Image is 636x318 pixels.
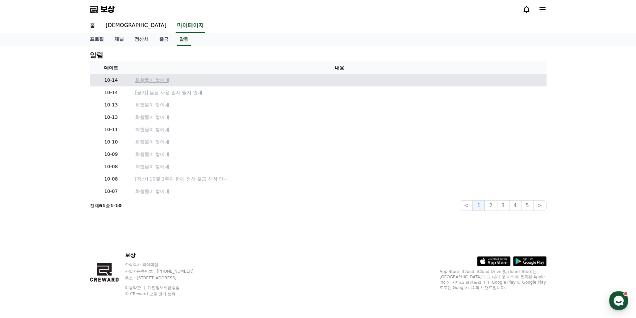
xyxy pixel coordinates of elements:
[110,203,114,208] font: 1
[90,4,115,15] a: 보상
[501,202,505,209] font: 3
[135,151,544,158] a: 화합물이 쌓이네
[125,276,177,280] font: 주소 : [STREET_ADDRESS]
[104,90,118,95] font: 10-14
[154,33,174,46] a: 출금
[135,77,169,83] font: 화합물이 쌓이네
[2,212,44,228] a: 홈
[44,212,86,228] a: 대화
[135,90,202,95] font: [공지] 음원 사용 일시 중지 안내
[104,176,118,182] font: 10-08
[135,102,169,107] font: 화합물이 쌓이네
[135,77,544,84] a: 화합물이 쌓이네
[489,202,492,209] font: 2
[106,22,167,28] font: [DEMOGRAPHIC_DATA]
[135,163,544,170] a: 화합물이 쌓이네
[473,200,485,211] button: 1
[135,138,544,145] a: 화합물이 쌓이네
[509,200,521,211] button: 4
[125,252,136,258] font: 보상
[135,101,544,108] a: 화합물이 쌓이네
[104,65,118,70] font: 데이트
[100,19,172,33] a: [DEMOGRAPHIC_DATA]
[125,269,194,274] font: 사업자등록번호 : [PHONE_NUMBER]
[148,285,180,290] a: 개인정보취급방침
[159,36,169,42] font: 출금
[115,203,122,208] font: 10
[135,114,169,120] font: 화합물이 쌓이네
[90,203,99,208] font: 전체
[99,203,105,208] font: 61
[513,202,517,209] font: 4
[129,33,154,46] a: 정산서
[533,200,546,211] button: >
[114,203,115,208] font: -
[477,202,480,209] font: 1
[61,222,69,227] span: 대화
[104,189,118,194] font: 10-07
[135,151,169,157] font: 화합물이 쌓이네
[440,269,546,290] font: App Store, iCloud, iCloud Drive 및 iTunes Store는 [GEOGRAPHIC_DATA]과 그 나라 및 지역에 등록된 Apple Inc.의 서비스...
[485,200,497,211] button: 2
[497,200,509,211] button: 3
[179,36,189,42] font: 알림
[109,33,129,46] a: 채널
[525,202,529,209] font: 5
[103,222,111,227] span: 설정
[86,212,128,228] a: 설정
[177,22,204,28] font: 마이페이지
[84,19,100,33] a: 홈
[521,200,533,211] button: 5
[90,36,104,42] font: 프로필
[135,139,169,144] font: 화합물이 쌓이네
[104,127,118,132] font: 10-11
[115,36,124,42] font: 채널
[90,51,103,59] font: 알림
[460,200,473,211] button: <
[135,176,544,183] a: [정산] 10월 1주차 함께 정산 출금 신청 안내
[84,33,109,46] a: 프로필
[125,285,141,290] font: 이용약관
[135,126,544,133] a: 화합물이 쌓이네
[104,151,118,157] font: 10-09
[104,164,118,169] font: 10-08
[135,189,169,194] font: 화합물이 쌓이네
[135,164,169,169] font: 화합물이 쌓이네
[104,139,118,144] font: 10-10
[135,176,228,182] font: [정산] 10월 1주차 함께 정산 출금 신청 안내
[135,114,544,121] a: 화합물이 쌓이네
[125,285,146,290] a: 이용약관
[100,5,115,14] font: 보상
[335,65,344,70] font: 내용
[104,114,118,120] font: 10-13
[105,203,110,208] font: 중
[90,22,95,28] font: 홈
[125,262,158,267] font: 주식회사 와이피랩
[104,102,118,107] font: 10-13
[135,36,149,42] font: 정산서
[135,127,169,132] font: 화합물이 쌓이네
[464,202,468,209] font: <
[21,222,25,227] span: 홈
[135,89,544,96] a: [공지] 음원 사용 일시 중지 안내
[177,33,191,46] a: 알림
[135,188,544,195] a: 화합물이 쌓이네
[125,292,177,296] font: © CReward 모든 권리 보유.
[176,19,205,33] a: 마이페이지
[538,202,542,209] font: >
[104,77,118,83] font: 10-14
